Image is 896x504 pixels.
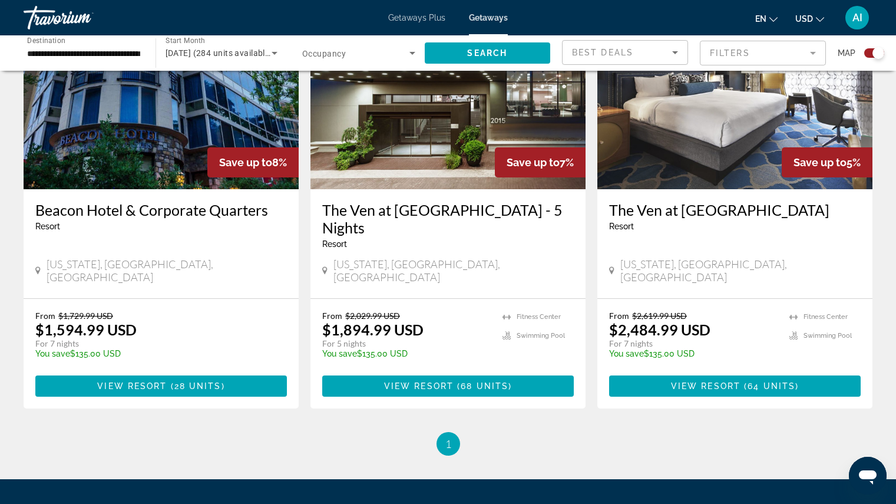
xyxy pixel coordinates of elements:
img: RG0AI01X.jpg [597,1,872,189]
span: Fitness Center [804,313,848,321]
span: View Resort [97,381,167,391]
button: Search [425,42,551,64]
span: Save up to [793,156,847,169]
span: $1,729.99 USD [58,311,113,321]
span: Destination [27,36,65,44]
p: For 7 nights [609,338,778,349]
span: From [322,311,342,321]
button: View Resort(64 units) [609,375,861,397]
div: 5% [782,147,872,177]
span: Fitness Center [517,313,561,321]
span: Resort [35,222,60,231]
span: 1 [445,437,451,450]
p: $135.00 USD [609,349,778,358]
span: Save up to [507,156,560,169]
span: View Resort [384,381,454,391]
p: $135.00 USD [35,349,275,358]
a: Beacon Hotel & Corporate Quarters [35,201,287,219]
img: RS93E01X.jpg [24,1,299,189]
span: ( ) [740,381,799,391]
span: You save [609,349,644,358]
span: $2,029.99 USD [345,311,400,321]
p: $2,484.99 USD [609,321,710,338]
button: Filter [700,40,826,66]
img: RG0AE01X.jpg [310,1,586,189]
div: 8% [207,147,299,177]
span: Search [467,48,507,58]
span: ( ) [167,381,224,391]
span: Resort [322,239,347,249]
p: $1,894.99 USD [322,321,424,338]
span: 28 units [174,381,221,391]
span: [DATE] (284 units available) [166,48,273,58]
span: Swimming Pool [517,332,565,340]
span: You save [35,349,70,358]
p: $1,594.99 USD [35,321,137,338]
p: $135.00 USD [322,349,491,358]
span: $2,619.99 USD [632,311,687,321]
a: The Ven at [GEOGRAPHIC_DATA] - 5 Nights [322,201,574,236]
button: User Menu [842,5,872,30]
iframe: Кнопка запуска окна обмена сообщениями [849,457,887,495]
span: Best Deals [572,48,633,57]
span: [US_STATE], [GEOGRAPHIC_DATA], [GEOGRAPHIC_DATA] [620,258,861,284]
p: For 7 nights [35,338,275,349]
span: From [35,311,55,321]
span: View Resort [671,381,740,391]
nav: Pagination [24,432,872,456]
button: View Resort(28 units) [35,375,287,397]
span: Resort [609,222,634,231]
button: View Resort(68 units) [322,375,574,397]
a: Getaways Plus [388,13,445,22]
span: Start Month [166,37,205,45]
button: Change currency [795,10,824,27]
a: Travorium [24,2,141,33]
span: 68 units [461,381,508,391]
a: The Ven at [GEOGRAPHIC_DATA] [609,201,861,219]
a: Getaways [469,13,508,22]
span: AI [852,12,862,24]
mat-select: Sort by [572,45,678,60]
span: Map [838,45,855,61]
span: [US_STATE], [GEOGRAPHIC_DATA], [GEOGRAPHIC_DATA] [333,258,574,284]
span: [US_STATE], [GEOGRAPHIC_DATA], [GEOGRAPHIC_DATA] [47,258,287,284]
span: Swimming Pool [804,332,852,340]
span: You save [322,349,357,358]
span: From [609,311,629,321]
button: Change language [755,10,778,27]
div: 7% [495,147,586,177]
span: Save up to [219,156,272,169]
span: 64 units [748,381,795,391]
span: USD [795,14,813,24]
p: For 5 nights [322,338,491,349]
span: en [755,14,766,24]
span: ( ) [454,381,512,391]
span: Occupancy [302,49,346,58]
